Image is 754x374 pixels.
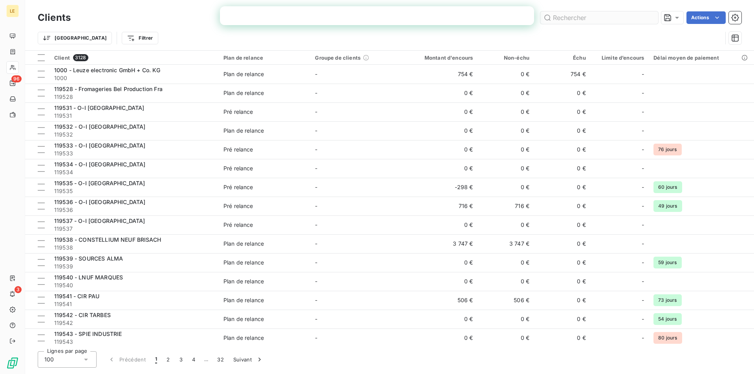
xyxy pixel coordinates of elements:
[54,274,123,281] span: 119540 - LNUF MARQUES
[54,217,145,224] span: 119537 - O-I [GEOGRAPHIC_DATA]
[642,89,644,97] span: -
[315,184,317,190] span: -
[54,55,70,61] span: Client
[54,255,123,262] span: 119539 - SOURCES ALMA
[54,312,111,318] span: 119542 - CIR TARBES
[653,313,681,325] span: 54 jours
[402,140,478,159] td: 0 €
[223,183,253,191] div: Pré relance
[223,164,253,172] div: Pré relance
[315,71,317,77] span: -
[478,84,534,102] td: 0 €
[54,300,214,308] span: 119541
[642,334,644,342] span: -
[6,357,19,369] img: Logo LeanPay
[175,351,187,368] button: 3
[38,32,112,44] button: [GEOGRAPHIC_DATA]
[482,55,529,61] div: Non-échu
[478,272,534,291] td: 0 €
[642,127,644,135] span: -
[223,277,264,285] div: Plan de relance
[534,121,591,140] td: 0 €
[54,104,145,111] span: 119531 - O-I [GEOGRAPHIC_DATA]
[402,272,478,291] td: 0 €
[534,197,591,215] td: 0 €
[315,297,317,303] span: -
[534,140,591,159] td: 0 €
[223,240,264,248] div: Plan de relance
[54,150,214,157] span: 119533
[642,70,644,78] span: -
[534,310,591,328] td: 0 €
[595,55,644,61] div: Limite d’encours
[402,178,478,197] td: -298 €
[54,225,214,233] span: 119537
[73,54,88,61] span: 3128
[534,102,591,121] td: 0 €
[54,142,146,149] span: 119533 - O-I [GEOGRAPHIC_DATA]
[54,199,146,205] span: 119536 - O-I [GEOGRAPHIC_DATA]
[223,89,264,97] div: Plan de relance
[402,253,478,272] td: 0 €
[478,178,534,197] td: 0 €
[642,146,644,153] span: -
[54,244,214,252] span: 119538
[315,316,317,322] span: -
[402,84,478,102] td: 0 €
[44,356,54,363] span: 100
[103,351,150,368] button: Précédent
[478,121,534,140] td: 0 €
[402,159,478,178] td: 0 €
[38,11,71,25] h3: Clients
[534,272,591,291] td: 0 €
[220,6,534,25] iframe: Intercom live chat bannière
[223,55,306,61] div: Plan de relance
[478,197,534,215] td: 716 €
[223,221,253,229] div: Pré relance
[315,278,317,285] span: -
[653,144,681,155] span: 76 jours
[315,240,317,247] span: -
[315,203,317,209] span: -
[54,293,99,299] span: 119541 - CIR PAU
[54,206,214,214] span: 119536
[642,221,644,229] span: -
[478,328,534,347] td: 0 €
[54,131,214,139] span: 119532
[54,123,146,130] span: 119532 - O-I [GEOGRAPHIC_DATA]
[54,112,214,120] span: 119531
[534,178,591,197] td: 0 €
[642,277,644,285] span: -
[54,281,214,289] span: 119540
[653,55,749,61] div: Délai moyen de paiement
[155,356,157,363] span: 1
[223,108,253,116] div: Pré relance
[478,291,534,310] td: 506 €
[6,5,19,17] div: LE
[54,161,146,168] span: 119534 - O-I [GEOGRAPHIC_DATA]
[212,351,229,368] button: 32
[162,351,174,368] button: 2
[54,330,122,337] span: 119543 - SPIE INDUSTRIE
[315,146,317,153] span: -
[54,180,145,186] span: 119535 - O-I [GEOGRAPHIC_DATA]
[534,215,591,234] td: 0 €
[642,164,644,172] span: -
[727,347,746,366] iframe: Intercom live chat
[478,310,534,328] td: 0 €
[653,294,681,306] span: 73 jours
[407,55,473,61] div: Montant d'encours
[478,102,534,121] td: 0 €
[686,11,726,24] button: Actions
[402,328,478,347] td: 0 €
[478,253,534,272] td: 0 €
[478,215,534,234] td: 0 €
[54,93,214,101] span: 119528
[478,159,534,178] td: 0 €
[229,351,268,368] button: Suivant
[642,202,644,210] span: -
[478,234,534,253] td: 3 747 €
[54,74,214,82] span: 1000
[223,296,264,304] div: Plan de relance
[642,240,644,248] span: -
